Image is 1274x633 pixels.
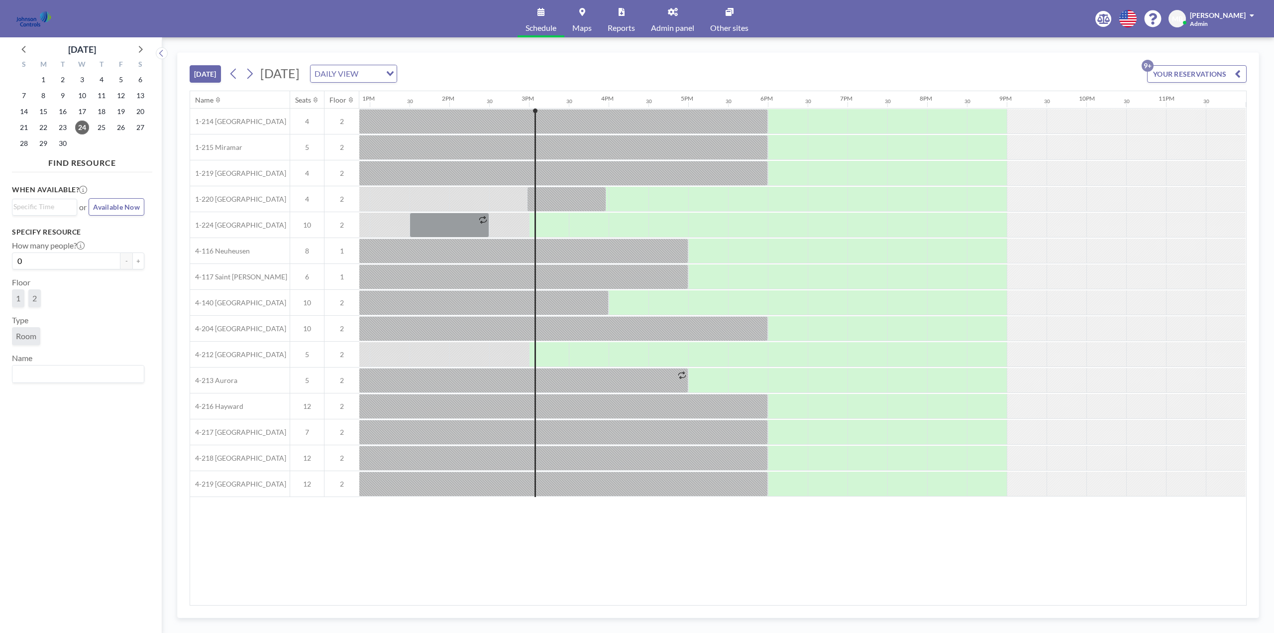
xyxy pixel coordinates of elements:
label: Name [12,353,32,363]
span: 2 [324,143,359,152]
span: Tuesday, September 30, 2025 [56,136,70,150]
div: 30 [566,98,572,105]
span: Thursday, September 11, 2025 [95,89,108,103]
div: S [130,59,150,72]
span: Friday, September 19, 2025 [114,105,128,119]
button: YOUR RESERVATIONS9+ [1147,65,1247,83]
span: Monday, September 29, 2025 [36,136,50,150]
span: Saturday, September 20, 2025 [133,105,147,119]
span: 2 [324,402,359,411]
div: F [111,59,130,72]
span: Sunday, September 7, 2025 [17,89,31,103]
span: 2 [324,117,359,126]
div: Seats [295,96,311,105]
span: 4-204 [GEOGRAPHIC_DATA] [190,324,286,333]
span: 2 [324,221,359,230]
div: 30 [407,98,413,105]
input: Search for option [361,67,380,80]
span: Sunday, September 21, 2025 [17,121,31,134]
span: Available Now [93,203,140,211]
span: [PERSON_NAME] [1190,11,1246,19]
span: 12 [290,480,324,489]
div: 4PM [601,95,614,102]
span: 1 [324,247,359,255]
div: W [73,59,92,72]
span: 1 [324,272,359,281]
span: Thursday, September 4, 2025 [95,73,108,87]
span: 4 [290,169,324,178]
span: 2 [324,480,359,489]
span: 2 [324,169,359,178]
span: Thursday, September 18, 2025 [95,105,108,119]
h3: Specify resource [12,228,144,237]
span: 4 [290,195,324,204]
span: 10 [290,298,324,307]
span: Reports [608,24,635,32]
span: 4-140 [GEOGRAPHIC_DATA] [190,298,286,307]
span: Saturday, September 13, 2025 [133,89,147,103]
span: 1-219 [GEOGRAPHIC_DATA] [190,169,286,178]
button: Available Now [89,198,144,216]
span: Wednesday, September 10, 2025 [75,89,89,103]
span: 4-219 [GEOGRAPHIC_DATA] [190,480,286,489]
span: Saturday, September 27, 2025 [133,121,147,134]
div: 30 [1203,98,1209,105]
span: Maps [572,24,592,32]
span: 6 [290,272,324,281]
span: Saturday, September 6, 2025 [133,73,147,87]
div: [DATE] [68,42,96,56]
div: 8PM [920,95,932,102]
div: T [53,59,73,72]
div: Search for option [12,199,77,214]
input: Search for option [13,201,71,212]
div: M [34,59,53,72]
span: 1-220 [GEOGRAPHIC_DATA] [190,195,286,204]
span: Room [16,331,36,341]
div: Search for option [12,366,144,382]
span: Monday, September 8, 2025 [36,89,50,103]
span: 4-116 Neuheusen [190,247,250,255]
div: 6PM [760,95,773,102]
span: 1-215 Miramar [190,143,242,152]
img: organization-logo [16,9,51,29]
span: 1-224 [GEOGRAPHIC_DATA] [190,221,286,230]
div: T [92,59,111,72]
span: 4-217 [GEOGRAPHIC_DATA] [190,428,286,437]
span: 4-218 [GEOGRAPHIC_DATA] [190,454,286,463]
div: 30 [1044,98,1050,105]
span: Schedule [526,24,556,32]
span: 2 [32,293,37,303]
button: + [132,253,144,269]
span: 4-216 Hayward [190,402,243,411]
span: 1 [16,293,20,303]
span: 7 [290,428,324,437]
span: 4 [290,117,324,126]
div: 1PM [362,95,375,102]
span: 2 [324,454,359,463]
div: 7PM [840,95,852,102]
span: Wednesday, September 3, 2025 [75,73,89,87]
span: Wednesday, September 24, 2025 [75,121,89,134]
div: 30 [726,98,732,105]
div: 10PM [1079,95,1095,102]
input: Search for option [13,368,138,380]
span: Monday, September 22, 2025 [36,121,50,134]
span: Thursday, September 25, 2025 [95,121,108,134]
span: Tuesday, September 9, 2025 [56,89,70,103]
span: Friday, September 26, 2025 [114,121,128,134]
span: MB [1172,14,1183,23]
div: 30 [487,98,493,105]
div: S [14,59,34,72]
span: Tuesday, September 2, 2025 [56,73,70,87]
span: 2 [324,350,359,359]
div: 30 [1124,98,1130,105]
span: Monday, September 1, 2025 [36,73,50,87]
span: 12 [290,402,324,411]
span: 2 [324,324,359,333]
div: 11PM [1159,95,1174,102]
div: 30 [805,98,811,105]
span: 10 [290,221,324,230]
span: 12 [290,454,324,463]
label: Type [12,315,28,325]
span: Wednesday, September 17, 2025 [75,105,89,119]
